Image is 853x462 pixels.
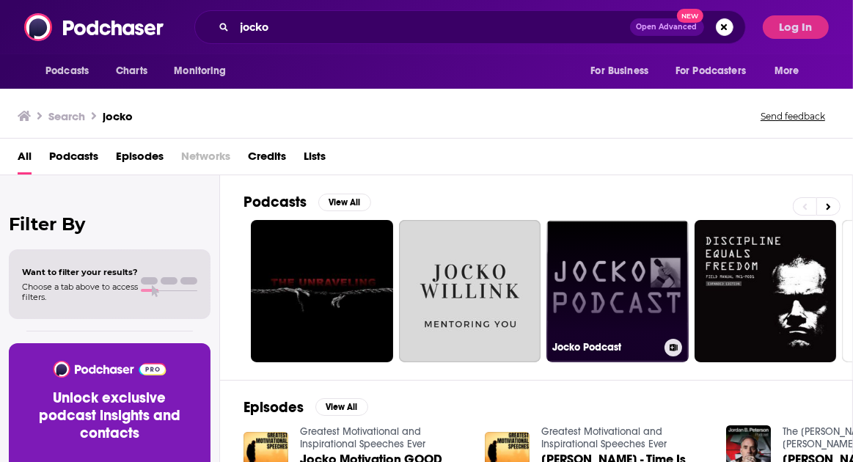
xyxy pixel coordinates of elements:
span: Want to filter your results? [22,267,138,277]
div: Search podcasts, credits, & more... [194,10,746,44]
a: Charts [106,57,156,85]
a: Episodes [116,144,164,175]
button: Log In [763,15,829,39]
h3: Search [48,109,85,123]
h3: Unlock exclusive podcast insights and contacts [26,389,193,442]
button: Send feedback [756,110,830,122]
span: For Podcasters [676,61,746,81]
button: Open AdvancedNew [630,18,704,36]
input: Search podcasts, credits, & more... [235,15,630,39]
span: Charts [116,61,147,81]
span: More [775,61,799,81]
img: Podchaser - Follow, Share and Rate Podcasts [52,361,167,378]
span: Monitoring [174,61,226,81]
a: Podcasts [49,144,98,175]
span: New [677,9,703,23]
h3: jocko [103,109,133,123]
a: Greatest Motivational and Inspirational Speeches Ever [300,425,425,450]
h2: Filter By [9,213,210,235]
button: open menu [35,57,108,85]
button: View All [318,194,371,211]
a: Greatest Motivational and Inspirational Speeches Ever [541,425,667,450]
span: Podcasts [45,61,89,81]
a: Lists [304,144,326,175]
h2: Episodes [244,398,304,417]
a: Credits [248,144,286,175]
button: View All [315,398,368,416]
button: open menu [580,57,667,85]
h2: Podcasts [244,193,307,211]
button: open menu [764,57,818,85]
h3: Jocko Podcast [552,341,659,353]
a: Jocko Podcast [546,220,689,362]
span: Networks [181,144,230,175]
button: open menu [164,57,245,85]
span: Choose a tab above to access filters. [22,282,138,302]
img: Podchaser - Follow, Share and Rate Podcasts [24,13,165,41]
span: For Business [590,61,648,81]
a: EpisodesView All [244,398,368,417]
a: PodcastsView All [244,193,371,211]
a: All [18,144,32,175]
span: Open Advanced [637,23,698,31]
button: open menu [666,57,767,85]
